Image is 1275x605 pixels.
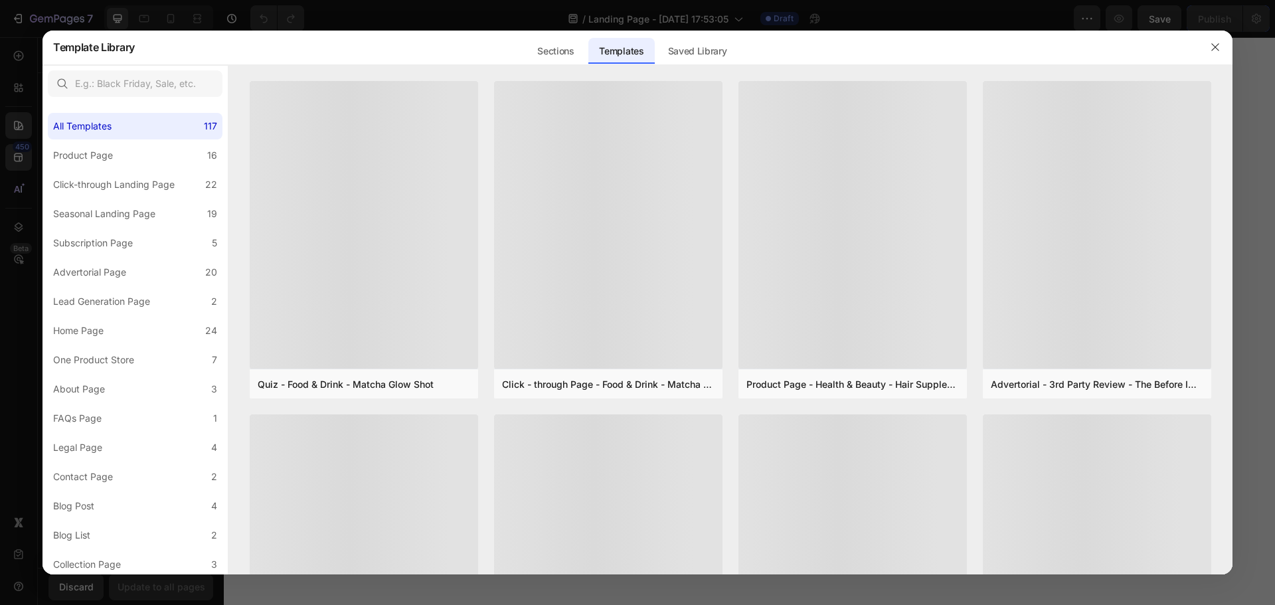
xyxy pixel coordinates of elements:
div: 3 [211,557,217,572]
div: 20 [205,264,217,280]
div: 4 [211,440,217,456]
div: 4 [211,498,217,514]
div: About Page [53,381,105,397]
div: Click - through Page - Food & Drink - Matcha Glow Shot [502,377,715,391]
div: Lead Generation Page [53,294,150,309]
div: Advertorial - 3rd Party Review - The Before Image - Hair Supplement [991,377,1203,391]
div: 16 [207,147,217,163]
div: Contact Page [53,469,113,485]
div: 2 [211,294,217,309]
div: All Templates [53,118,112,134]
div: Home Page [53,323,104,339]
div: FAQs Page [53,410,102,426]
div: Subscription Page [53,235,133,251]
div: Quiz - Food & Drink - Matcha Glow Shot [258,377,434,391]
div: One Product Store [53,352,134,368]
div: 1 [213,410,217,426]
div: Blog List [53,527,90,543]
div: 5 [212,235,217,251]
div: Advertorial Page [53,264,126,280]
div: Sections [527,38,584,64]
div: 19 [207,206,217,222]
div: 3 [211,381,217,397]
div: 22 [205,177,217,193]
div: Collection Page [53,557,121,572]
div: Click-through Landing Page [53,177,175,193]
div: Saved Library [657,38,738,64]
div: Blog Post [53,498,94,514]
div: 117 [204,118,217,134]
div: 2 [211,469,217,485]
div: Seasonal Landing Page [53,206,155,222]
input: E.g.: Black Friday, Sale, etc. [48,70,222,97]
div: Product Page - Health & Beauty - Hair Supplement [746,377,959,391]
h2: Template Library [53,30,135,64]
div: 2 [211,527,217,543]
div: 24 [205,323,217,339]
div: Legal Page [53,440,102,456]
div: Product Page [53,147,113,163]
div: 7 [212,352,217,368]
div: Templates [588,38,654,64]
